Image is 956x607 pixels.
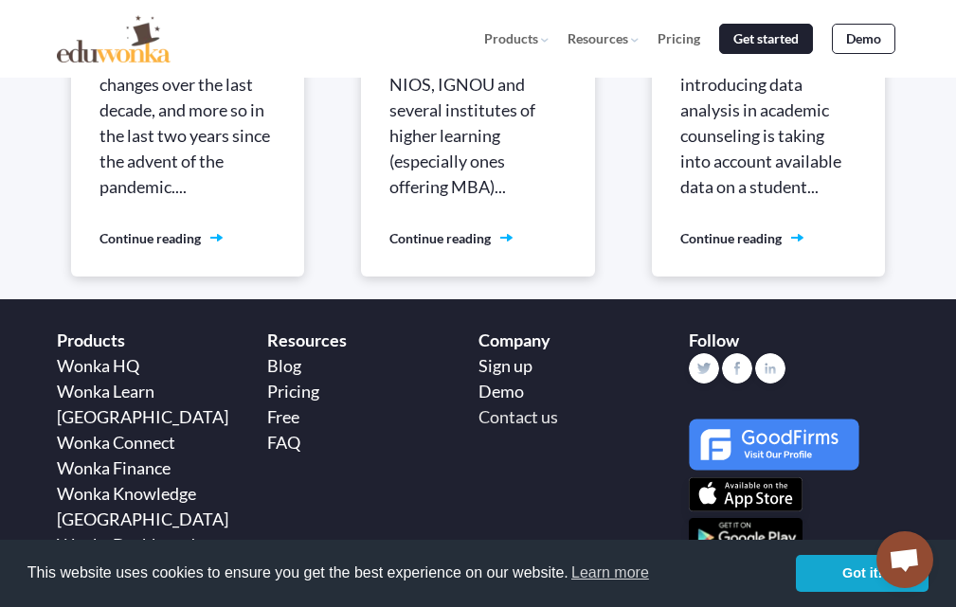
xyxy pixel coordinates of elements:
[57,381,154,402] a: Wonka Learn
[57,483,196,504] a: Wonka Knowledge
[658,31,700,47] a: Pricing
[478,355,532,376] a: Sign up
[389,228,566,248] div: Continue reading
[267,406,299,427] a: Free
[57,15,171,62] img: Educational Data Analytics | Eduwonka
[99,21,276,200] p: Education has undergone many changes over the last decade, and more so in the last two years sinc...
[478,381,524,402] a: Demo
[57,534,195,555] a: Wonka Dashboard
[478,406,558,427] a: Contact us
[99,228,276,248] div: Continue reading
[680,46,857,200] p: The main idea behind introducing data analysis in academic counseling is taking into account avai...
[755,353,785,384] img: Eduwonka's company details on linkedin
[57,509,228,529] a: [GEOGRAPHIC_DATA]
[722,353,752,384] img: Eduwonka's facebook page
[689,419,859,471] img: GoodFirms Badge
[719,24,813,55] a: Get started
[57,432,175,453] a: Wonka Connect
[876,531,933,588] a: Open chat
[689,353,719,384] img: Eduwonka's twitter account
[267,381,319,402] a: Pricing
[832,24,895,55] a: Demo
[478,328,689,353] p: Company
[27,559,781,587] span: This website uses cookies to ensure you get the best experience on our website.
[389,21,566,200] p: Distance learning has been around for a while NIOS, IGNOU and several institutes of higher learni...
[57,406,228,427] a: [GEOGRAPHIC_DATA]
[689,328,899,353] p: Follow
[568,559,652,587] a: learn more about cookies
[57,457,171,478] a: Wonka Finance
[796,555,929,593] a: dismiss cookie message
[680,228,857,248] div: Continue reading
[689,518,803,551] img: Eduwonka's play store app download
[689,477,803,511] img: Eduwonka's app store app download
[267,432,300,453] a: FAQ
[57,328,267,353] p: Products
[267,355,301,376] a: Blog
[57,355,139,376] a: Wonka HQ
[267,328,478,353] p: Resources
